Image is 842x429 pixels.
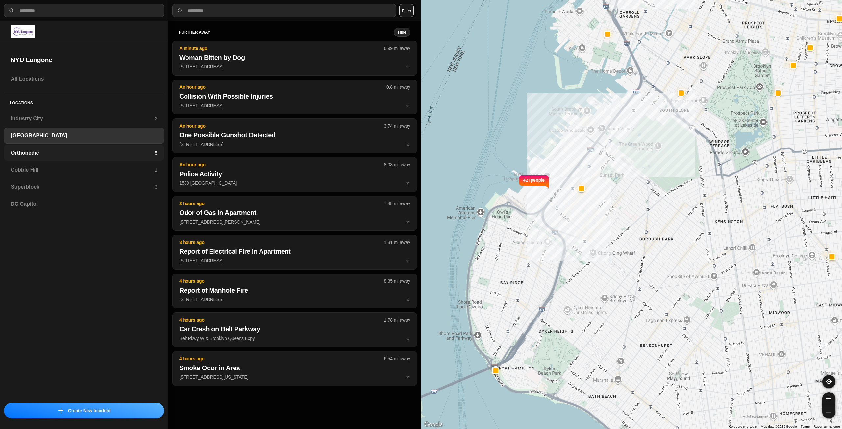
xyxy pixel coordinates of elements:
[179,45,384,52] p: A minute ago
[4,111,164,127] a: Industry City2
[177,7,183,14] img: search
[179,92,410,101] h2: Collision With Possible Injuries
[11,75,157,83] h3: All Locations
[423,420,444,429] img: Google
[814,425,840,428] a: Report a map error
[179,131,410,140] h2: One Possible Gunshot Detected
[155,115,157,122] p: 2
[172,118,417,153] button: An hour ago3.74 mi awayOne Possible Gunshot Detected[STREET_ADDRESS]star
[384,161,410,168] p: 8.08 mi away
[406,103,410,108] span: star
[11,132,157,140] h3: [GEOGRAPHIC_DATA]
[406,180,410,186] span: star
[179,219,410,225] p: [STREET_ADDRESS][PERSON_NAME]
[172,235,417,270] button: 3 hours ago1.81 mi awayReport of Electrical Fire in Apartment[STREET_ADDRESS]star
[406,297,410,302] span: star
[4,162,164,178] a: Cobble Hill1
[4,92,164,111] h5: Locations
[172,219,417,225] a: 2 hours ago7.48 mi awayOdor of Gas in Apartment[STREET_ADDRESS][PERSON_NAME]star
[179,286,410,295] h2: Report of Manhole Fire
[384,45,410,52] p: 6.99 mi away
[729,424,757,429] button: Keyboard shortcuts
[172,258,417,263] a: 3 hours ago1.81 mi awayReport of Electrical Fire in Apartment[STREET_ADDRESS]star
[8,7,15,14] img: search
[11,115,155,123] h3: Industry City
[172,335,417,341] a: 4 hours ago1.78 mi awayCar Crash on Belt ParkwayBelt Pkwy W & Brooklyn Queens Expystar
[179,278,384,284] p: 4 hours ago
[172,312,417,347] button: 4 hours ago1.78 mi awayCar Crash on Belt ParkwayBelt Pkwy W & Brooklyn Queens Expystar
[58,408,63,413] img: icon
[179,169,410,179] h2: Police Activity
[826,396,831,401] img: zoom-in
[822,392,835,405] button: zoom-in
[11,166,155,174] h3: Cobble Hill
[11,25,35,38] img: logo
[179,324,410,334] h2: Car Crash on Belt Parkway
[172,41,417,76] button: A minute ago6.99 mi awayWoman Bitten by Dog[STREET_ADDRESS]star
[179,123,384,129] p: An hour ago
[384,123,410,129] p: 3.74 mi away
[826,409,831,415] img: zoom-out
[386,84,410,90] p: 0.8 mi away
[68,407,111,414] p: Create New Incident
[179,200,384,207] p: 2 hours ago
[398,30,406,35] small: Hide
[423,420,444,429] a: Open this area in Google Maps (opens a new window)
[4,403,164,418] button: iconCreate New Incident
[406,219,410,225] span: star
[179,102,410,109] p: [STREET_ADDRESS]
[179,296,410,303] p: [STREET_ADDRESS]
[179,180,410,186] p: 1589 [GEOGRAPHIC_DATA]
[179,355,384,362] p: 4 hours ago
[179,317,384,323] p: 4 hours ago
[172,141,417,147] a: An hour ago3.74 mi awayOne Possible Gunshot Detected[STREET_ADDRESS]star
[172,274,417,308] button: 4 hours ago8.35 mi awayReport of Manhole Fire[STREET_ADDRESS]star
[172,80,417,114] button: An hour ago0.8 mi awayCollision With Possible Injuries[STREET_ADDRESS]star
[179,257,410,264] p: [STREET_ADDRESS]
[179,30,394,35] h5: further away
[406,374,410,380] span: star
[155,150,157,156] p: 5
[155,184,157,190] p: 3
[406,142,410,147] span: star
[384,355,410,362] p: 6.54 mi away
[406,336,410,341] span: star
[179,335,410,342] p: Belt Pkwy W & Brooklyn Queens Expy
[179,247,410,256] h2: Report of Electrical Fire in Apartment
[4,179,164,195] a: Superblock3
[545,174,550,188] img: notch
[11,55,158,64] h2: NYU Langone
[179,363,410,372] h2: Smoke Odor in Area
[179,84,386,90] p: An hour ago
[11,200,157,208] h3: DC Capitol
[4,128,164,144] a: [GEOGRAPHIC_DATA]
[179,374,410,380] p: [STREET_ADDRESS][US_STATE]
[826,379,832,385] img: recenter
[172,374,417,380] a: 4 hours ago6.54 mi awaySmoke Odor in Area[STREET_ADDRESS][US_STATE]star
[384,317,410,323] p: 1.78 mi away
[155,167,157,173] p: 1
[179,141,410,148] p: [STREET_ADDRESS]
[523,177,545,191] p: 421 people
[384,278,410,284] p: 8.35 mi away
[179,208,410,217] h2: Odor of Gas in Apartment
[384,239,410,246] p: 1.81 mi away
[172,180,417,186] a: An hour ago8.08 mi awayPolice Activity1589 [GEOGRAPHIC_DATA]star
[179,53,410,62] h2: Woman Bitten by Dog
[394,28,410,37] button: Hide
[11,183,155,191] h3: Superblock
[4,145,164,161] a: Orthopedic5
[179,63,410,70] p: [STREET_ADDRESS]
[11,149,155,157] h3: Orthopedic
[4,71,164,87] a: All Locations
[179,239,384,246] p: 3 hours ago
[822,375,835,388] button: recenter
[172,297,417,302] a: 4 hours ago8.35 mi awayReport of Manhole Fire[STREET_ADDRESS]star
[172,103,417,108] a: An hour ago0.8 mi awayCollision With Possible Injuries[STREET_ADDRESS]star
[406,64,410,69] span: star
[801,425,810,428] a: Terms (opens in new tab)
[172,196,417,231] button: 2 hours ago7.48 mi awayOdor of Gas in Apartment[STREET_ADDRESS][PERSON_NAME]star
[172,351,417,386] button: 4 hours ago6.54 mi awaySmoke Odor in Area[STREET_ADDRESS][US_STATE]star
[822,405,835,418] button: zoom-out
